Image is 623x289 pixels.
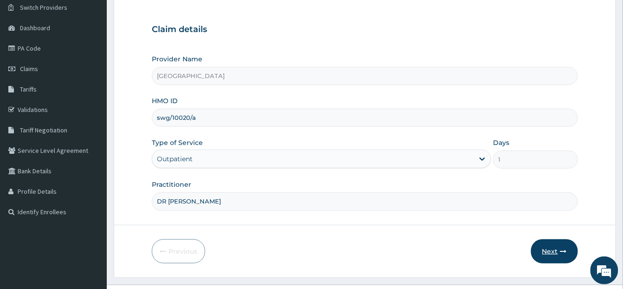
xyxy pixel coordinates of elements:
span: Tariff Negotiation [20,126,67,134]
button: Next [531,239,578,263]
div: Chat with us now [48,52,156,64]
textarea: Type your message and hit 'Enter' [5,191,177,224]
h3: Claim details [152,25,578,35]
span: Switch Providers [20,3,67,12]
input: Enter Name [152,192,578,210]
label: Practitioner [152,180,191,189]
span: Tariffs [20,85,37,93]
label: Provider Name [152,54,202,64]
div: Outpatient [157,154,193,164]
span: Claims [20,65,38,73]
input: Enter HMO ID [152,109,578,127]
div: Minimize live chat window [152,5,175,27]
span: Dashboard [20,24,50,32]
button: Previous [152,239,205,263]
label: Type of Service [152,138,203,147]
label: HMO ID [152,96,178,105]
img: d_794563401_company_1708531726252_794563401 [17,46,38,70]
span: We're online! [54,86,128,180]
label: Days [493,138,509,147]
